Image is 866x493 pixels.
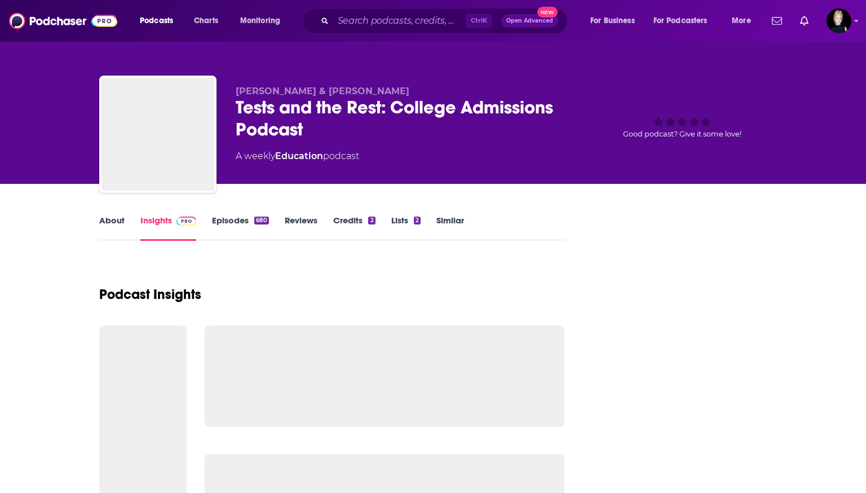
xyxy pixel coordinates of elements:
[767,11,787,30] a: Show notifications dropdown
[414,217,421,225] div: 2
[333,215,375,241] a: Credits2
[646,12,724,30] button: open menu
[590,13,635,29] span: For Business
[724,12,765,30] button: open menu
[333,12,466,30] input: Search podcasts, credits, & more...
[240,13,280,29] span: Monitoring
[436,215,464,241] a: Similar
[582,12,649,30] button: open menu
[506,18,553,24] span: Open Advanced
[140,13,173,29] span: Podcasts
[140,215,196,241] a: InsightsPodchaser Pro
[598,86,767,156] div: Good podcast? Give it some love!
[391,215,421,241] a: Lists2
[732,13,751,29] span: More
[236,86,409,96] span: [PERSON_NAME] & [PERSON_NAME]
[466,14,492,28] span: Ctrl K
[501,14,558,28] button: Open AdvancedNew
[236,149,359,163] div: A weekly podcast
[187,12,225,30] a: Charts
[99,215,125,241] a: About
[176,217,196,226] img: Podchaser Pro
[827,8,851,33] button: Show profile menu
[9,10,117,32] img: Podchaser - Follow, Share and Rate Podcasts
[653,13,708,29] span: For Podcasters
[285,215,317,241] a: Reviews
[194,13,218,29] span: Charts
[212,215,269,241] a: Episodes680
[254,217,269,225] div: 680
[275,151,323,161] a: Education
[827,8,851,33] img: User Profile
[796,11,813,30] a: Show notifications dropdown
[232,12,295,30] button: open menu
[827,8,851,33] span: Logged in as Passell
[537,7,558,17] span: New
[99,286,201,303] h1: Podcast Insights
[623,130,741,138] span: Good podcast? Give it some love!
[368,217,375,225] div: 2
[313,8,578,34] div: Search podcasts, credits, & more...
[132,12,188,30] button: open menu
